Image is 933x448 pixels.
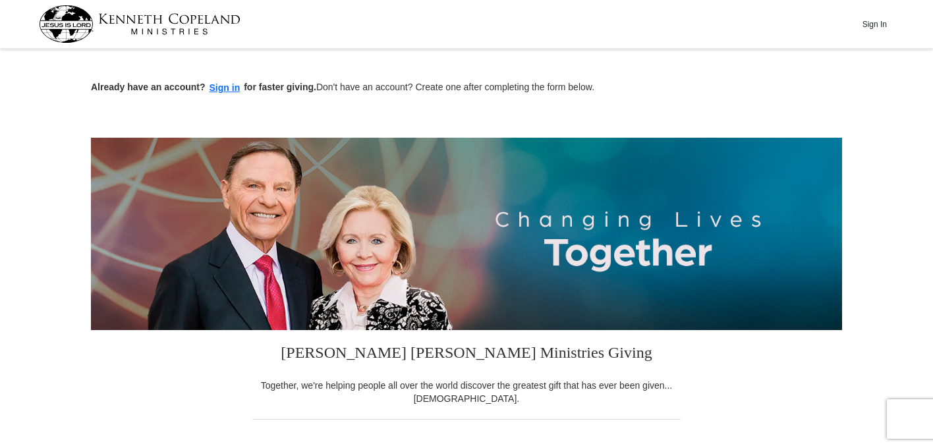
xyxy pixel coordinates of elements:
[855,14,894,34] button: Sign In
[39,5,240,43] img: kcm-header-logo.svg
[91,80,842,96] p: Don't have an account? Create one after completing the form below.
[252,330,681,379] h3: [PERSON_NAME] [PERSON_NAME] Ministries Giving
[91,82,316,92] strong: Already have an account? for faster giving.
[206,80,244,96] button: Sign in
[252,379,681,405] div: Together, we're helping people all over the world discover the greatest gift that has ever been g...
